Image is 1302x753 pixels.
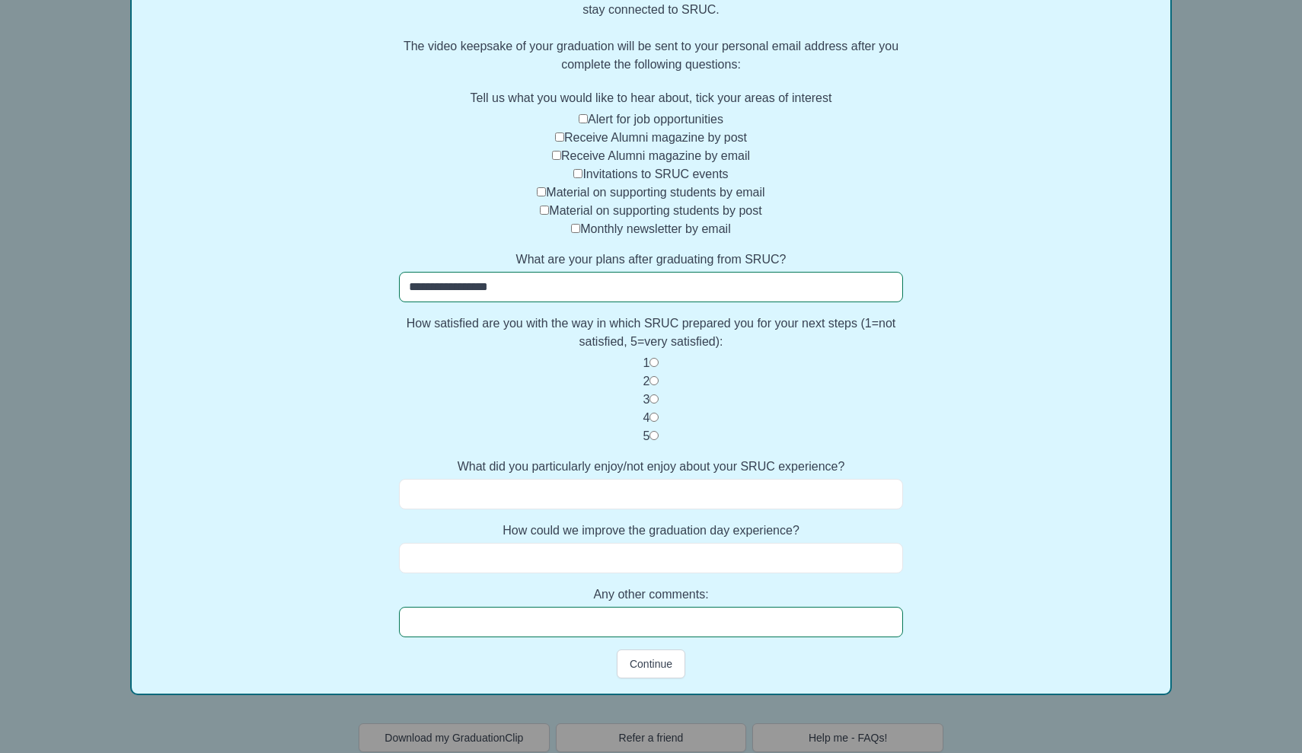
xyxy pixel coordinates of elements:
[643,411,650,424] label: 4
[580,222,730,235] label: Monthly newsletter by email
[399,585,903,604] label: Any other comments:
[617,649,685,678] button: Continue
[546,186,764,199] label: Material on supporting students by email
[643,393,650,406] label: 3
[561,149,750,162] label: Receive Alumni magazine by email
[399,522,903,540] label: How could we improve the graduation day experience?
[564,131,747,144] label: Receive Alumni magazine by post
[643,429,650,442] label: 5
[588,113,723,126] label: Alert for job opportunities
[399,89,903,107] label: Tell us what you would like to hear about, tick your areas of interest
[582,168,728,180] label: Invitations to SRUC events
[643,375,650,388] label: 2
[643,356,650,369] label: 1
[399,314,903,351] label: How satisfied are you with the way in which SRUC prepared you for your next steps (1=not satisfie...
[549,204,761,217] label: Material on supporting students by post
[399,250,903,269] label: What are your plans after graduating from SRUC?
[399,458,903,476] label: What did you particularly enjoy/not enjoy about your SRUC experience?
